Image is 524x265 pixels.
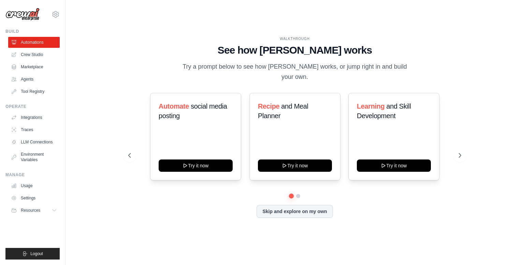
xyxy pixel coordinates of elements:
[159,102,227,120] span: social media posting
[258,159,332,172] button: Try it now
[128,44,461,56] h1: See how [PERSON_NAME] works
[21,208,40,213] span: Resources
[128,36,461,41] div: WALKTHROUGH
[8,86,60,97] a: Tool Registry
[5,104,60,109] div: Operate
[8,124,60,135] a: Traces
[8,37,60,48] a: Automations
[180,62,409,82] p: Try a prompt below to see how [PERSON_NAME] works, or jump right in and build your own.
[357,159,431,172] button: Try it now
[5,8,40,21] img: Logo
[8,149,60,165] a: Environment Variables
[159,102,189,110] span: Automate
[258,102,308,120] span: and Meal Planner
[258,102,279,110] span: Recipe
[8,137,60,148] a: LLM Connections
[257,205,333,218] button: Skip and explore on my own
[8,49,60,60] a: Crew Studio
[5,29,60,34] div: Build
[8,112,60,123] a: Integrations
[357,102,411,120] span: and Skill Development
[159,159,233,172] button: Try it now
[8,61,60,72] a: Marketplace
[8,180,60,191] a: Usage
[8,74,60,85] a: Agents
[5,248,60,260] button: Logout
[30,251,43,256] span: Logout
[5,172,60,178] div: Manage
[8,205,60,216] button: Resources
[8,193,60,204] a: Settings
[357,102,384,110] span: Learning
